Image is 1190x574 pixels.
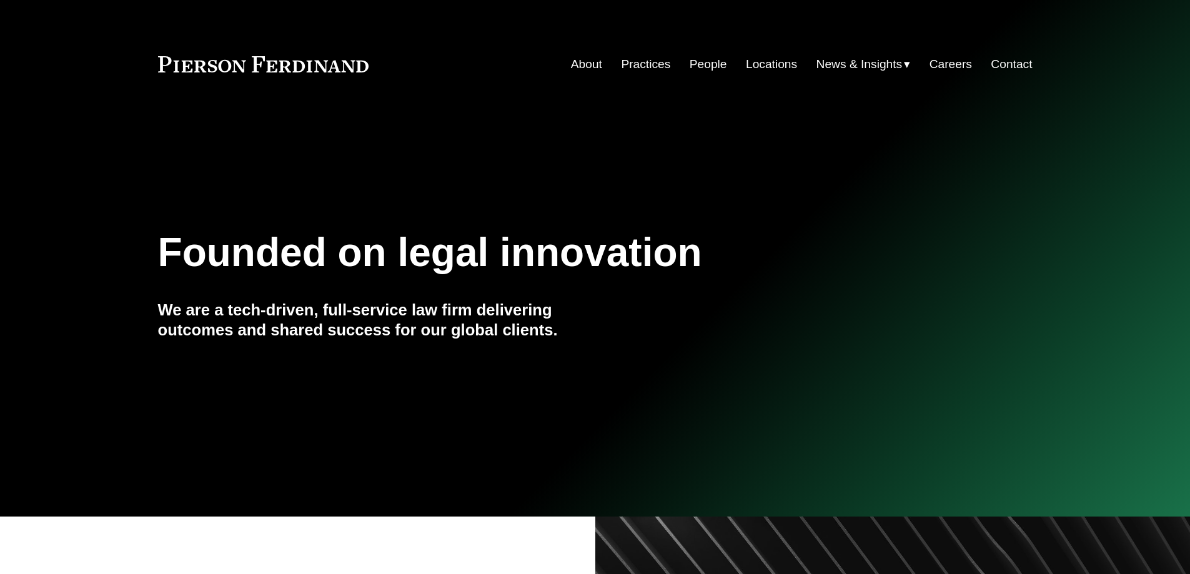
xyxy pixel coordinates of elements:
a: folder dropdown [816,52,911,76]
span: News & Insights [816,54,903,76]
a: Practices [621,52,670,76]
h4: We are a tech-driven, full-service law firm delivering outcomes and shared success for our global... [158,300,595,340]
a: Careers [930,52,972,76]
h1: Founded on legal innovation [158,230,887,275]
a: About [571,52,602,76]
a: Locations [746,52,797,76]
a: People [690,52,727,76]
a: Contact [991,52,1032,76]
